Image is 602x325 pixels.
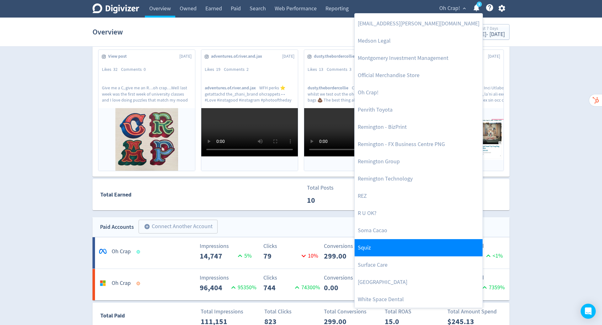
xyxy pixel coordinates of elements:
[355,222,483,239] a: Soma Cacao
[355,118,483,136] a: Remington - BizPrint
[355,187,483,205] a: REZ
[355,136,483,153] a: Remington - FX Business Centre PNG
[355,84,483,101] a: Oh Crap!
[581,304,596,319] div: Open Intercom Messenger
[355,205,483,222] a: R U OK?
[355,153,483,170] a: Remington Group
[355,256,483,274] a: Surface Care
[355,67,483,84] a: Official Merchandise Store
[355,32,483,50] a: Medson Legal
[355,15,483,32] a: [EMAIL_ADDRESS][PERSON_NAME][DOMAIN_NAME]
[355,274,483,291] a: [GEOGRAPHIC_DATA]
[355,291,483,308] a: White Space Dental
[355,50,483,67] a: Montgomery Investment Management
[355,101,483,118] a: Penrith Toyota
[355,170,483,187] a: Remington Technology
[355,239,483,256] a: Squiz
